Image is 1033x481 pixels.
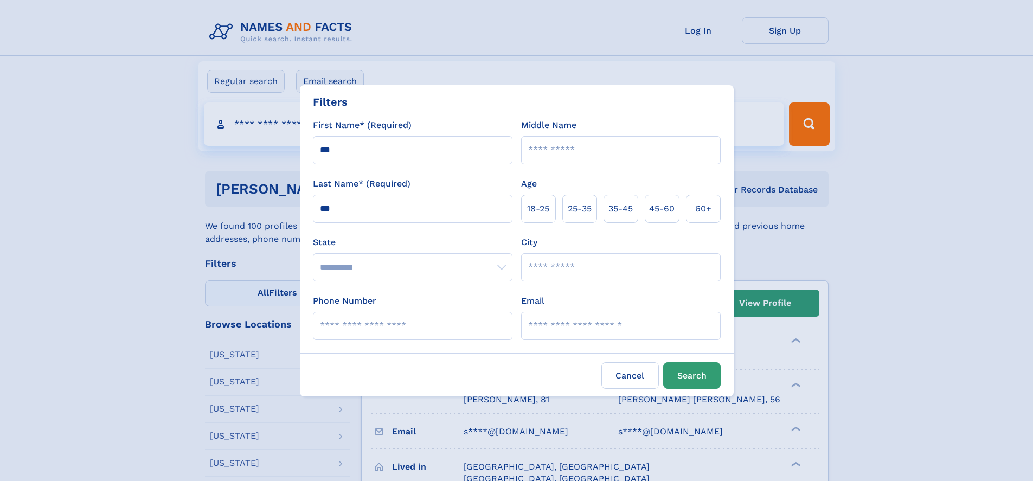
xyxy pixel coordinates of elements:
label: Last Name* (Required) [313,177,410,190]
span: 60+ [695,202,711,215]
button: Search [663,362,721,389]
label: Cancel [601,362,659,389]
label: Email [521,294,544,307]
label: City [521,236,537,249]
label: Middle Name [521,119,576,132]
label: State [313,236,512,249]
div: Filters [313,94,348,110]
label: Phone Number [313,294,376,307]
span: 45‑60 [649,202,675,215]
span: 25‑35 [568,202,592,215]
span: 35‑45 [608,202,633,215]
span: 18‑25 [527,202,549,215]
label: Age [521,177,537,190]
label: First Name* (Required) [313,119,412,132]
